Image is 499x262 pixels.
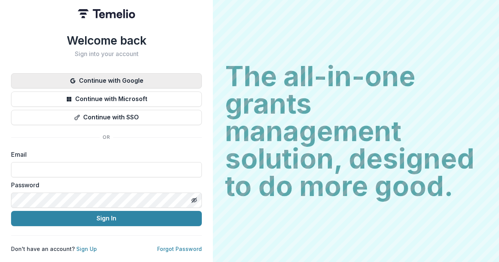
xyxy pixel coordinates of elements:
button: Continue with SSO [11,110,202,125]
a: Forgot Password [157,246,202,252]
button: Continue with Microsoft [11,92,202,107]
p: Don't have an account? [11,245,97,253]
h2: Sign into your account [11,50,202,58]
label: Email [11,150,197,159]
button: Continue with Google [11,73,202,88]
button: Sign In [11,211,202,226]
img: Temelio [78,9,135,18]
label: Password [11,180,197,190]
a: Sign Up [76,246,97,252]
h1: Welcome back [11,34,202,47]
button: Toggle password visibility [188,194,200,206]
